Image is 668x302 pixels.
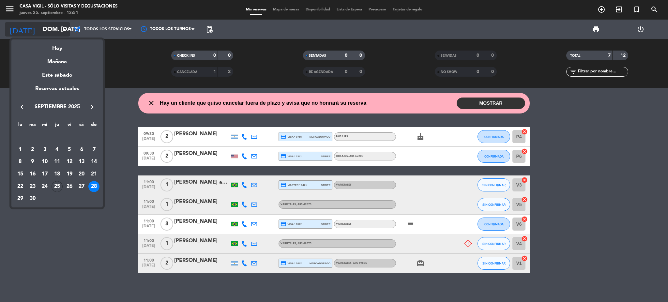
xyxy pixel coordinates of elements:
[88,143,100,156] td: 7 de septiembre de 2025
[18,103,26,111] i: keyboard_arrow_left
[76,169,87,180] div: 20
[76,143,88,156] td: 6 de septiembre de 2025
[15,193,26,204] div: 29
[26,143,39,156] td: 2 de septiembre de 2025
[76,156,87,167] div: 13
[88,144,99,155] div: 7
[14,192,26,205] td: 29 de septiembre de 2025
[26,156,39,168] td: 9 de septiembre de 2025
[88,168,100,180] td: 21 de septiembre de 2025
[52,156,63,167] div: 11
[63,143,76,156] td: 5 de septiembre de 2025
[51,168,63,180] td: 18 de septiembre de 2025
[28,103,86,111] span: septiembre 2025
[16,103,28,111] button: keyboard_arrow_left
[76,180,88,193] td: 27 de septiembre de 2025
[76,121,88,131] th: sábado
[27,193,38,204] div: 30
[51,180,63,193] td: 25 de septiembre de 2025
[76,181,87,192] div: 27
[63,121,76,131] th: viernes
[64,181,75,192] div: 26
[14,156,26,168] td: 8 de septiembre de 2025
[88,156,99,167] div: 14
[14,121,26,131] th: lunes
[26,121,39,131] th: martes
[38,180,51,193] td: 24 de septiembre de 2025
[14,180,26,193] td: 22 de septiembre de 2025
[39,169,50,180] div: 17
[51,156,63,168] td: 11 de septiembre de 2025
[11,84,103,98] div: Reservas actuales
[86,103,98,111] button: keyboard_arrow_right
[76,144,87,155] div: 6
[38,143,51,156] td: 3 de septiembre de 2025
[76,168,88,180] td: 20 de septiembre de 2025
[27,156,38,167] div: 9
[52,181,63,192] div: 25
[88,180,100,193] td: 28 de septiembre de 2025
[26,168,39,180] td: 16 de septiembre de 2025
[39,144,50,155] div: 3
[26,192,39,205] td: 30 de septiembre de 2025
[15,144,26,155] div: 1
[27,169,38,180] div: 16
[39,181,50,192] div: 24
[27,144,38,155] div: 2
[51,121,63,131] th: jueves
[15,169,26,180] div: 15
[88,121,100,131] th: domingo
[64,169,75,180] div: 19
[63,180,76,193] td: 26 de septiembre de 2025
[15,181,26,192] div: 22
[14,143,26,156] td: 1 de septiembre de 2025
[38,156,51,168] td: 10 de septiembre de 2025
[26,180,39,193] td: 23 de septiembre de 2025
[38,168,51,180] td: 17 de septiembre de 2025
[63,156,76,168] td: 12 de septiembre de 2025
[63,168,76,180] td: 19 de septiembre de 2025
[52,169,63,180] div: 18
[11,39,103,53] div: Hoy
[64,144,75,155] div: 5
[88,103,96,111] i: keyboard_arrow_right
[88,169,99,180] div: 21
[88,156,100,168] td: 14 de septiembre de 2025
[51,143,63,156] td: 4 de septiembre de 2025
[27,181,38,192] div: 23
[11,66,103,84] div: Este sábado
[14,131,100,143] td: SEP.
[88,181,99,192] div: 28
[15,156,26,167] div: 8
[76,156,88,168] td: 13 de septiembre de 2025
[52,144,63,155] div: 4
[11,53,103,66] div: Mañana
[64,156,75,167] div: 12
[38,121,51,131] th: miércoles
[14,168,26,180] td: 15 de septiembre de 2025
[39,156,50,167] div: 10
